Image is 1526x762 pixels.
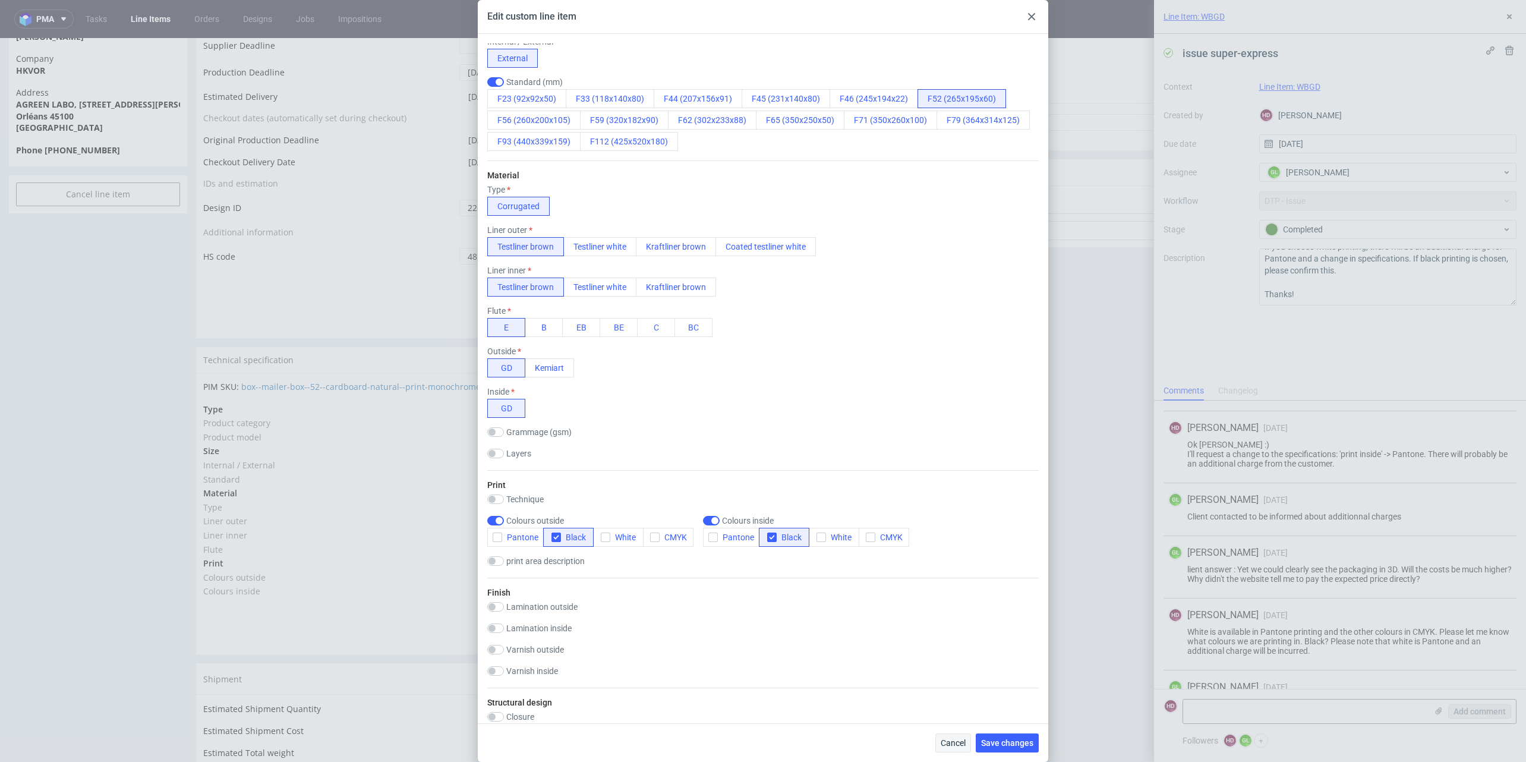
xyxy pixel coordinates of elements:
[562,318,600,337] button: EB
[513,664,836,686] td: 1 package
[203,434,520,449] td: Standard
[203,392,520,407] td: Product model
[203,420,520,434] td: Internal / External
[506,77,563,87] label: Standard (mm)
[506,495,544,504] label: Technique
[487,171,519,180] label: Material
[203,664,513,686] td: Estimated Shipment Quantity
[1485,130,1510,140] a: View all
[1478,77,1510,93] button: Send
[772,244,836,260] button: Save
[654,89,742,108] button: F44 (207x156x91)
[935,733,971,752] button: Cancel
[203,52,456,74] td: Estimated Delivery
[859,528,909,547] button: CMYK
[725,267,836,284] button: Send Production Dates Email
[203,708,513,730] td: Estimated Total weight
[487,306,511,316] label: Flute
[765,572,829,589] button: Send to VMA
[203,138,456,160] td: IDs and estimation
[523,379,568,391] span: Corrugated
[1462,155,1508,169] div: [DATE]
[941,739,966,747] span: Cancel
[543,528,594,547] button: Black
[487,266,531,275] label: Liner inner
[513,686,836,708] td: 40.86 PLN
[487,278,564,297] button: Testliner brown
[506,624,572,633] label: Lamination inside
[506,712,534,722] label: Closure
[203,160,456,187] td: Design ID
[203,505,520,519] td: Flute
[487,89,566,108] button: F23 (92x92x50)
[468,96,495,108] span: [DATE]
[742,89,830,108] button: F45 (231x140x80)
[976,733,1039,752] button: Save changes
[487,10,576,23] div: Edit custom line item
[757,632,836,649] button: Manage shipments
[203,448,520,462] td: Material
[203,364,520,379] td: Type
[637,318,675,337] button: C
[523,534,544,545] span: black
[506,602,578,612] label: Lamination outside
[16,15,180,27] span: Company
[525,358,574,377] button: Kemiart
[203,406,520,420] td: Size
[777,533,802,542] span: Black
[918,89,1006,108] button: F52 (265x195x60)
[722,516,774,525] label: Colours inside
[203,490,520,505] td: Liner inner
[693,568,765,594] a: Download PDF
[898,148,971,175] div: issue super-express
[487,49,538,68] button: External
[759,528,809,547] button: Black
[668,111,756,130] button: F62 (302x233x88)
[879,183,1508,202] input: Type to create new task
[561,533,586,542] span: Black
[580,132,678,151] button: F112 (425x520x180)
[580,111,669,130] button: F59 (320x182x90)
[203,343,836,355] div: PIM SKU:
[636,237,716,256] button: Kraftliner brown
[756,111,844,130] button: F65 (350x250x50)
[203,546,520,561] td: Colours inside
[660,533,687,542] span: CMYK
[16,27,45,38] strong: HKVOR
[203,518,520,533] td: Print
[241,343,592,354] a: box--mailer-box--52--cardboard-natural--print-monochrome-with-print-inside--foil-none
[487,347,521,356] label: Outside
[523,492,586,503] span: Testliner brown
[523,436,606,447] span: F52 (265x195x60) mm
[844,111,937,130] button: F71 (350x260x100)
[506,449,531,458] label: Layers
[487,318,525,337] button: E
[16,49,180,61] span: Address
[203,378,520,392] td: Product category
[523,547,544,559] span: black
[593,528,644,547] button: White
[468,53,495,64] span: [DATE]
[487,225,532,235] label: Liner outer
[610,533,636,542] span: White
[513,708,836,730] td: 2.4 kg
[523,506,528,517] span: E
[877,128,899,140] span: Tasks
[196,625,843,656] div: Shipment
[899,151,938,160] div: Completed
[525,318,563,337] button: B
[468,118,495,130] span: [DATE]
[487,185,510,194] label: Type
[563,237,636,256] button: Testliner white
[203,187,456,209] td: Additional information
[487,197,550,216] button: Corrugated
[768,316,836,328] a: Edit specification
[16,106,120,118] strong: Phone [PHONE_NUMBER]
[981,739,1033,747] span: Save changes
[487,111,581,130] button: F56 (260x200x105)
[506,645,564,654] label: Varnish outside
[898,76,970,93] p: Comment to
[809,528,859,547] button: White
[674,318,712,337] button: BC
[636,278,716,297] button: Kraftliner brown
